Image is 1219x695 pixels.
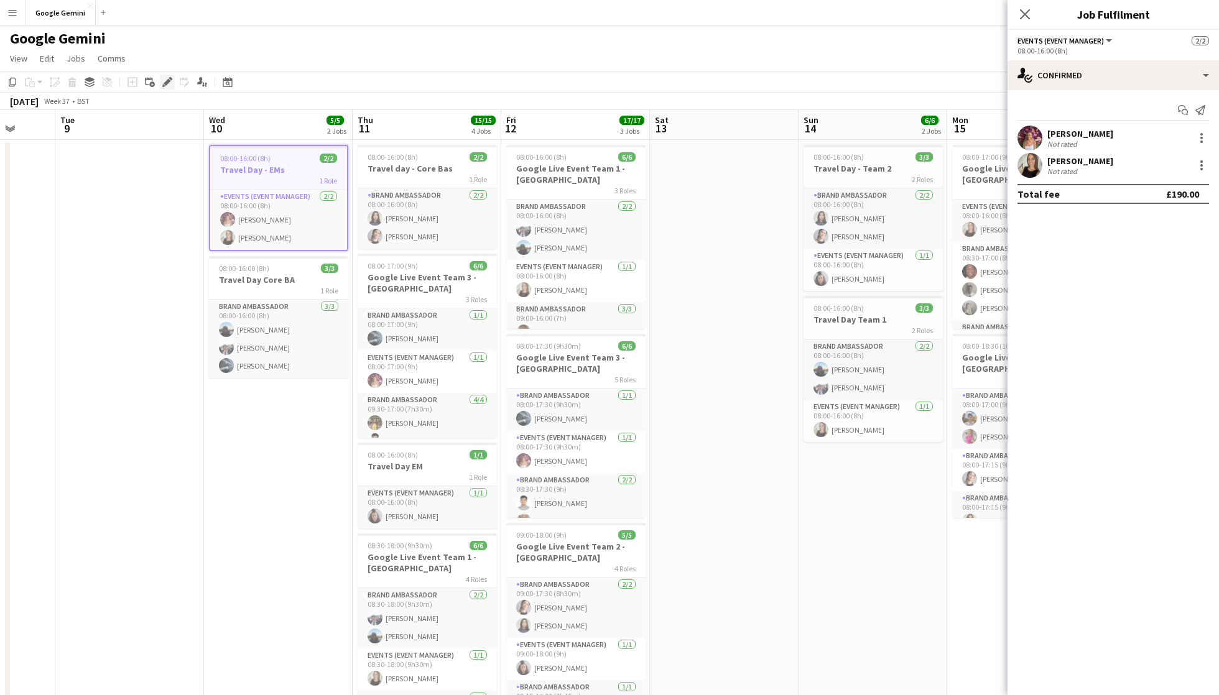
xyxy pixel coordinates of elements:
[40,53,54,64] span: Edit
[1047,167,1080,176] div: Not rated
[952,491,1092,533] app-card-role: Brand Ambassador1/108:00-17:15 (9h15m)[PERSON_NAME]
[1047,128,1113,139] div: [PERSON_NAME]
[813,152,864,162] span: 08:00-16:00 (8h)
[320,154,337,163] span: 2/2
[506,541,646,563] h3: Google Live Event Team 2 - [GEOGRAPHIC_DATA]
[358,648,497,691] app-card-role: Events (Event Manager)1/108:30-18:00 (9h30m)[PERSON_NAME]
[469,175,487,184] span: 1 Role
[358,308,497,351] app-card-role: Brand Ambassador1/108:00-17:00 (9h)[PERSON_NAME]
[67,53,85,64] span: Jobs
[1017,36,1114,45] button: Events (Event Manager)
[327,126,346,136] div: 2 Jobs
[1017,36,1104,45] span: Events (Event Manager)
[952,320,1092,380] app-card-role: Brand Ambassador2/2
[1047,139,1080,149] div: Not rated
[209,145,348,251] app-job-card: 08:00-16:00 (8h)2/2Travel Day - EMs1 RoleEvents (Event Manager)2/208:00-16:00 (8h)[PERSON_NAME][P...
[504,121,516,136] span: 12
[209,114,225,126] span: Wed
[470,152,487,162] span: 2/2
[466,295,487,304] span: 3 Roles
[804,400,943,442] app-card-role: Events (Event Manager)1/108:00-16:00 (8h)[PERSON_NAME]
[952,389,1092,449] app-card-role: Brand Ambassador2/208:00-17:00 (9h)[PERSON_NAME][PERSON_NAME]
[952,449,1092,491] app-card-role: Brand Ambassador1/108:00-17:15 (9h15m)[PERSON_NAME]
[319,176,337,185] span: 1 Role
[506,114,516,126] span: Fri
[368,261,418,270] span: 08:00-17:00 (9h)
[804,249,943,291] app-card-role: Events (Event Manager)1/108:00-16:00 (8h)[PERSON_NAME]
[60,114,75,126] span: Tue
[922,126,941,136] div: 2 Jobs
[470,541,487,550] span: 6/6
[10,53,27,64] span: View
[368,450,418,459] span: 08:00-16:00 (8h)
[1017,46,1209,55] div: 08:00-16:00 (8h)
[358,393,497,489] app-card-role: Brand Ambassador4/409:30-17:00 (7h30m)[PERSON_NAME][PERSON_NAME]
[466,574,487,584] span: 4 Roles
[614,186,636,195] span: 3 Roles
[921,116,939,125] span: 6/6
[358,188,497,249] app-card-role: Brand Ambassador2/208:00-16:00 (8h)[PERSON_NAME][PERSON_NAME]
[358,461,497,472] h3: Travel Day EM
[912,175,933,184] span: 2 Roles
[618,341,636,351] span: 6/6
[98,53,126,64] span: Comms
[614,375,636,384] span: 5 Roles
[506,302,646,380] app-card-role: Brand Ambassador3/309:00-16:00 (7h)[PERSON_NAME]
[358,163,497,174] h3: Travel day - Core Bas
[912,326,933,335] span: 2 Roles
[358,145,497,249] app-job-card: 08:00-16:00 (8h)2/2Travel day - Core Bas1 RoleBrand Ambassador2/208:00-16:00 (8h)[PERSON_NAME][PE...
[952,334,1092,518] app-job-card: 08:00-18:30 (10h30m)5/5Google Live Event Team 2 - [GEOGRAPHIC_DATA]4 RolesBrand Ambassador2/208:0...
[35,50,59,67] a: Edit
[368,152,418,162] span: 08:00-16:00 (8h)
[516,341,581,351] span: 08:00-17:30 (9h30m)
[469,472,487,482] span: 1 Role
[219,264,269,273] span: 08:00-16:00 (8h)
[10,95,39,108] div: [DATE]
[209,300,348,378] app-card-role: Brand Ambassador3/308:00-16:00 (8h)[PERSON_NAME][PERSON_NAME][PERSON_NAME]
[614,564,636,573] span: 4 Roles
[358,254,497,438] app-job-card: 08:00-17:00 (9h)6/6Google Live Event Team 3 - [GEOGRAPHIC_DATA]3 RolesBrand Ambassador1/108:00-17...
[804,163,943,174] h3: Travel Day - Team 2
[952,200,1092,242] app-card-role: Events (Event Manager)1/108:00-16:00 (8h)[PERSON_NAME]
[471,116,496,125] span: 15/15
[356,121,373,136] span: 11
[471,126,495,136] div: 4 Jobs
[506,145,646,329] app-job-card: 08:00-16:00 (8h)6/6Google Live Event Team 1 - [GEOGRAPHIC_DATA]3 RolesBrand Ambassador2/208:00-16...
[653,121,669,136] span: 13
[804,145,943,291] app-job-card: 08:00-16:00 (8h)3/3Travel Day - Team 22 RolesBrand Ambassador2/208:00-16:00 (8h)[PERSON_NAME][PER...
[506,200,646,260] app-card-role: Brand Ambassador2/208:00-16:00 (8h)[PERSON_NAME][PERSON_NAME]
[358,551,497,574] h3: Google Live Event Team 1 - [GEOGRAPHIC_DATA]
[58,121,75,136] span: 9
[358,588,497,648] app-card-role: Brand Ambassador2/208:30-18:00 (9h30m)[PERSON_NAME][PERSON_NAME]
[41,96,72,106] span: Week 37
[804,188,943,249] app-card-role: Brand Ambassador2/208:00-16:00 (8h)[PERSON_NAME][PERSON_NAME]
[506,638,646,680] app-card-role: Events (Event Manager)1/109:00-18:00 (9h)[PERSON_NAME]
[618,152,636,162] span: 6/6
[1047,155,1113,167] div: [PERSON_NAME]
[10,29,106,48] h1: Google Gemini
[506,473,646,533] app-card-role: Brand Ambassador2/208:30-17:30 (9h)[PERSON_NAME][PERSON_NAME]
[209,274,348,285] h3: Travel Day Core BA
[813,303,864,313] span: 08:00-16:00 (8h)
[804,114,818,126] span: Sun
[952,114,968,126] span: Mon
[952,352,1092,374] h3: Google Live Event Team 2 - [GEOGRAPHIC_DATA]
[358,443,497,528] div: 08:00-16:00 (8h)1/1Travel Day EM1 RoleEvents (Event Manager)1/108:00-16:00 (8h)[PERSON_NAME]
[952,242,1092,320] app-card-role: Brand Ambassador3/308:30-17:00 (8h30m)[PERSON_NAME][PERSON_NAME][PERSON_NAME]
[209,256,348,378] app-job-card: 08:00-16:00 (8h)3/3Travel Day Core BA1 RoleBrand Ambassador3/308:00-16:00 (8h)[PERSON_NAME][PERSO...
[5,50,32,67] a: View
[506,163,646,185] h3: Google Live Event Team 1 - [GEOGRAPHIC_DATA]
[62,50,90,67] a: Jobs
[25,1,96,25] button: Google Gemini
[962,341,1031,351] span: 08:00-18:30 (10h30m)
[802,121,818,136] span: 14
[620,126,644,136] div: 3 Jobs
[804,339,943,400] app-card-role: Brand Ambassador2/208:00-16:00 (8h)[PERSON_NAME][PERSON_NAME]
[506,260,646,302] app-card-role: Events (Event Manager)1/108:00-16:00 (8h)[PERSON_NAME]
[804,296,943,442] app-job-card: 08:00-16:00 (8h)3/3Travel Day Team 12 RolesBrand Ambassador2/208:00-16:00 (8h)[PERSON_NAME][PERSO...
[915,152,933,162] span: 3/3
